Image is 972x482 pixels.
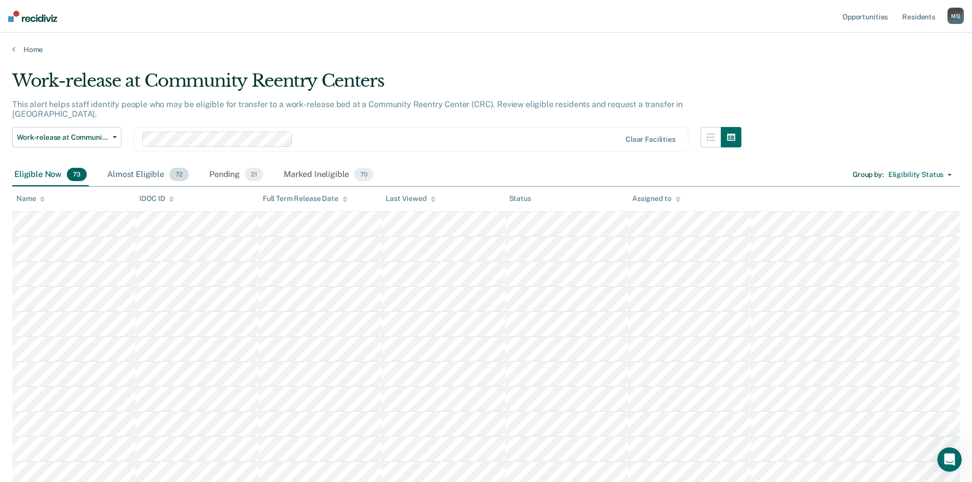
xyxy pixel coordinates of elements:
span: Work-release at Community Reentry Centers [17,133,109,142]
div: Eligibility Status [888,170,943,179]
button: Eligibility Status [884,167,956,183]
div: Group by : [853,170,884,179]
div: Name [16,194,45,203]
div: M Q [948,8,964,24]
div: Full Term Release Date [263,194,347,203]
span: 73 [67,168,87,181]
span: 70 [354,168,373,181]
div: Almost Eligible72 [105,164,191,186]
div: Assigned to [632,194,680,203]
div: IDOC ID [139,194,174,203]
div: Pending21 [207,164,265,186]
span: 21 [245,168,263,181]
div: Work-release at Community Reentry Centers [12,70,741,99]
a: Home [12,45,960,54]
div: Last Viewed [386,194,435,203]
div: Marked Ineligible70 [282,164,376,186]
p: This alert helps staff identify people who may be eligible for transfer to a work-release bed at ... [12,99,683,119]
div: Eligible Now73 [12,164,89,186]
span: 72 [169,168,189,181]
div: Clear facilities [626,135,676,144]
button: Work-release at Community Reentry Centers [12,127,121,147]
button: MQ [948,8,964,24]
div: Status [509,194,531,203]
img: Recidiviz [8,11,57,22]
iframe: Intercom live chat [937,447,962,472]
